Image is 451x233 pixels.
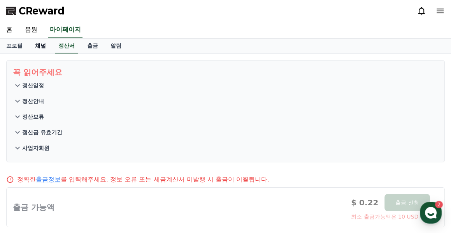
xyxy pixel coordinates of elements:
[25,180,29,186] span: 홈
[81,39,104,53] a: 출금
[13,78,438,93] button: 정산일정
[22,128,62,136] p: 정산금 유효기간
[22,82,44,89] p: 정산일정
[22,97,44,105] p: 정산안내
[19,22,44,38] a: 음원
[48,22,82,38] a: 마이페이지
[104,39,128,53] a: 알림
[22,144,49,152] p: 사업자회원
[29,39,52,53] a: 채널
[120,180,130,186] span: 설정
[13,140,438,156] button: 사업자회원
[100,168,149,188] a: 설정
[79,168,82,174] span: 2
[71,180,81,187] span: 대화
[13,93,438,109] button: 정산안내
[13,67,438,78] p: 꼭 읽어주세요
[51,168,100,188] a: 2대화
[13,125,438,140] button: 정산금 유효기간
[6,5,65,17] a: CReward
[22,113,44,121] p: 정산보류
[13,109,438,125] button: 정산보류
[36,176,61,183] a: 출금정보
[17,175,269,184] p: 정확한 를 입력해주세요. 정보 오류 또는 세금계산서 미발행 시 출금이 이월됩니다.
[2,168,51,188] a: 홈
[19,5,65,17] span: CReward
[55,39,78,53] a: 정산서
